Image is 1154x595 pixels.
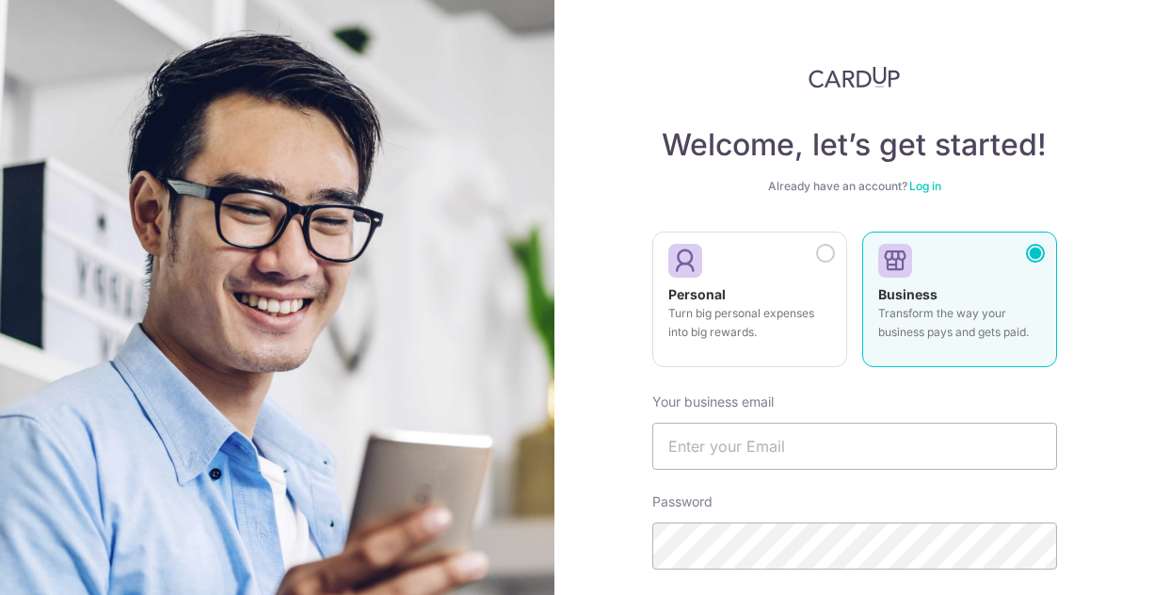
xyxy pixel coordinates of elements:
h4: Welcome, let’s get started! [652,126,1057,164]
label: Your business email [652,393,774,411]
strong: Personal [668,286,726,302]
label: Password [652,492,713,511]
div: Already have an account? [652,179,1057,194]
p: Transform the way your business pays and gets paid. [878,304,1041,342]
input: Enter your Email [652,423,1057,470]
p: Turn big personal expenses into big rewards. [668,304,831,342]
strong: Business [878,286,938,302]
a: Business Transform the way your business pays and gets paid. [862,232,1057,378]
a: Log in [909,179,941,193]
img: CardUp Logo [809,66,901,88]
a: Personal Turn big personal expenses into big rewards. [652,232,847,378]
